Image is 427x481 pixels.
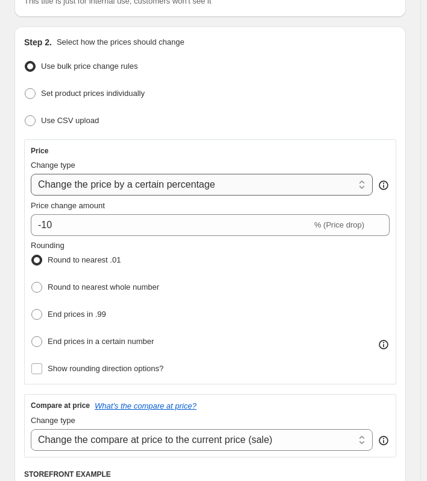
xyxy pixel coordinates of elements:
[31,416,75,425] span: Change type
[378,435,390,447] div: help
[314,220,364,229] span: % (Price drop)
[48,282,159,291] span: Round to nearest whole number
[95,401,197,410] button: What's the compare at price?
[48,337,154,346] span: End prices in a certain number
[31,241,65,250] span: Rounding
[24,470,396,479] h6: STOREFRONT EXAMPLE
[31,214,312,236] input: -15
[31,161,75,170] span: Change type
[31,201,105,210] span: Price change amount
[378,179,390,191] div: help
[57,36,185,48] p: Select how the prices should change
[31,146,48,156] h3: Price
[48,255,121,264] span: Round to nearest .01
[41,116,99,125] span: Use CSV upload
[48,364,163,373] span: Show rounding direction options?
[41,62,138,71] span: Use bulk price change rules
[24,36,52,48] h2: Step 2.
[48,310,106,319] span: End prices in .99
[41,89,145,98] span: Set product prices individually
[31,401,90,410] h3: Compare at price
